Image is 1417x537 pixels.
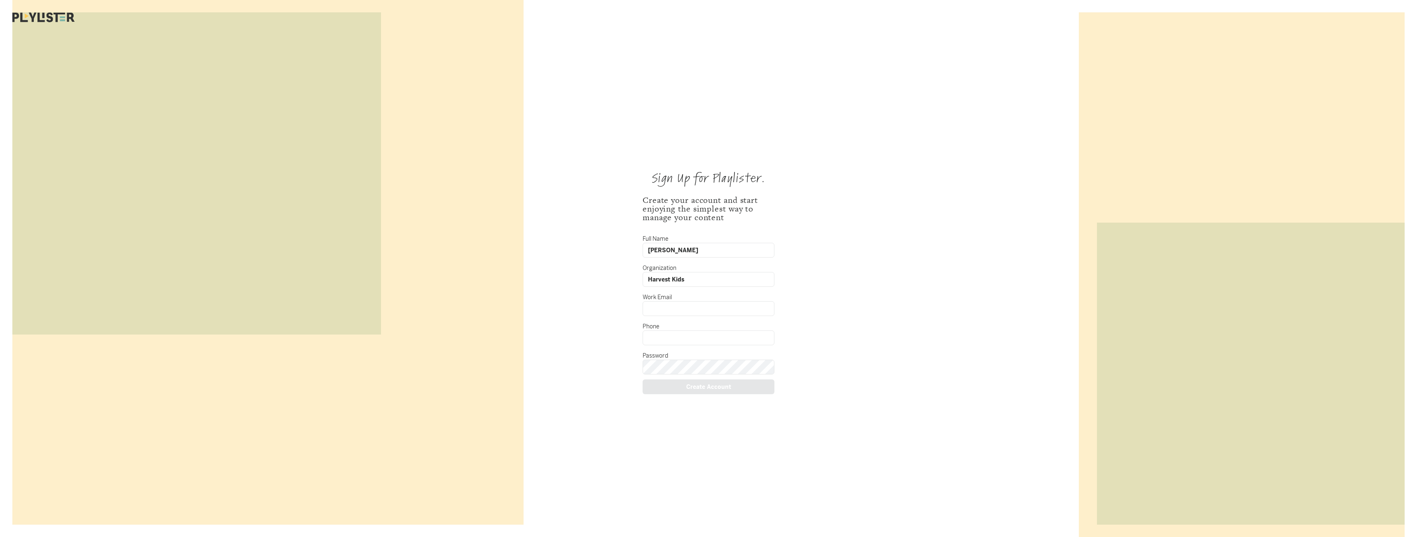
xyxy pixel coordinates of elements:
input: Work Email [643,301,774,316]
div: Phone [643,323,774,329]
div: Organization [643,265,774,271]
div: Create your account and start enjoying the simplest way to manage your content [643,196,774,222]
div: Password [643,353,774,358]
input: Organization [643,272,774,287]
div: Sign Up for Playlister. [652,173,765,184]
input: Password [643,360,774,374]
div: Create Account [643,379,774,394]
div: Work Email [643,294,774,300]
input: Full Name [643,243,774,258]
input: Phone [643,330,774,345]
div: Full Name [643,236,774,242]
